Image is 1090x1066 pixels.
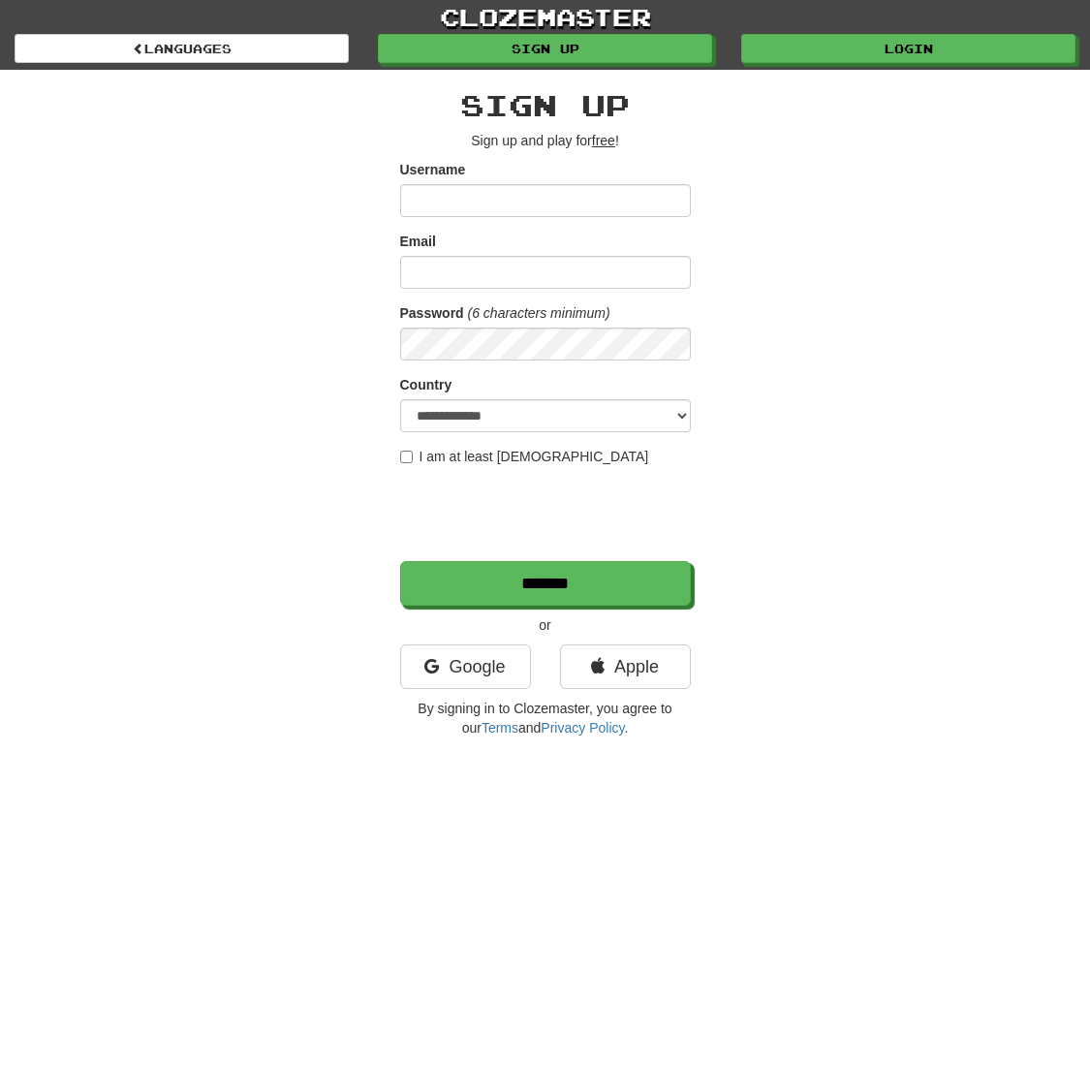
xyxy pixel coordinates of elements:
label: I am at least [DEMOGRAPHIC_DATA] [400,447,649,466]
a: Apple [560,644,691,689]
label: Password [400,303,464,323]
a: Languages [15,34,349,63]
a: Terms [482,720,518,736]
a: Sign up [378,34,712,63]
label: Email [400,232,436,251]
label: Country [400,375,452,394]
p: Sign up and play for ! [400,131,691,150]
u: free [592,133,615,148]
input: I am at least [DEMOGRAPHIC_DATA] [400,451,413,463]
a: Privacy Policy [541,720,624,736]
em: (6 characters minimum) [468,305,610,321]
label: Username [400,160,466,179]
a: Login [741,34,1075,63]
h2: Sign up [400,89,691,121]
a: Google [400,644,531,689]
iframe: reCAPTCHA [400,476,695,551]
p: or [400,615,691,635]
p: By signing in to Clozemaster, you agree to our and . [400,699,691,737]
